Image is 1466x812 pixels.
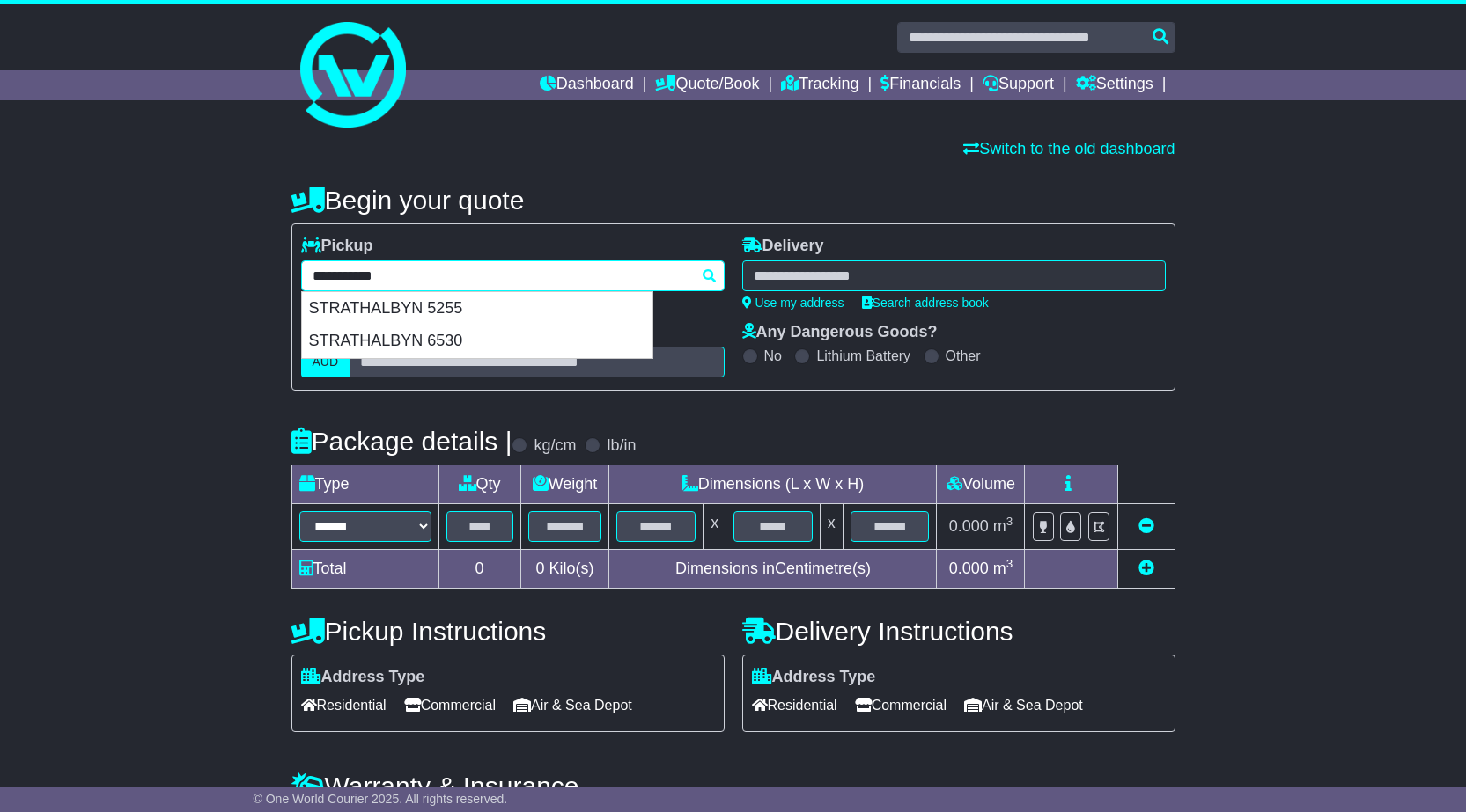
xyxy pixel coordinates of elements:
label: Pickup [301,237,373,256]
label: AUD [301,347,350,377]
td: Type [291,465,438,504]
span: Residential [301,691,387,719]
span: Commercial [404,691,496,719]
span: Residential [752,691,837,719]
div: STRATHALBYN 6530 [302,325,652,358]
td: Dimensions in Centimetre(s) [609,550,937,589]
a: Settings [1076,70,1153,100]
label: Delivery [742,237,824,256]
a: Search address book [862,296,989,310]
sup: 3 [1006,515,1013,528]
label: No [764,347,782,364]
span: m [993,517,1013,535]
h4: Pickup Instructions [291,617,725,646]
sup: 3 [1006,557,1013,570]
td: Weight [520,465,609,504]
a: Use my address [742,296,844,310]
h4: Package details | [291,427,512,456]
span: Air & Sea Depot [513,691,632,719]
td: Kilo(s) [520,550,609,589]
td: Volume [937,465,1025,504]
h4: Delivery Instructions [742,617,1175,646]
span: 0.000 [949,517,989,535]
a: Add new item [1138,560,1154,577]
label: lb/in [607,436,636,456]
a: Support [983,70,1054,100]
typeahead: Please provide city [301,260,725,291]
a: Remove this item [1138,517,1154,535]
span: 0.000 [949,560,989,577]
a: Tracking [781,70,858,100]
td: x [820,504,843,550]
a: Dashboard [540,70,634,100]
td: x [704,504,726,550]
label: Address Type [301,668,425,687]
td: Dimensions (L x W x H) [609,465,937,504]
label: Any Dangerous Goods? [742,323,938,342]
td: Total [291,550,438,589]
label: Other [946,347,981,364]
span: © One World Courier 2025. All rights reserved. [254,792,508,806]
h4: Begin your quote [291,186,1175,215]
a: Financials [880,70,961,100]
label: Lithium Battery [816,347,910,364]
td: 0 [438,550,520,589]
label: kg/cm [534,436,576,456]
span: m [993,560,1013,577]
a: Switch to the old dashboard [963,140,1175,157]
span: 0 [535,560,544,577]
span: Air & Sea Depot [964,691,1083,719]
span: Commercial [855,691,947,719]
h4: Warranty & Insurance [291,772,1175,801]
td: Qty [438,465,520,504]
label: Address Type [752,668,876,687]
a: Quote/Book [655,70,759,100]
div: STRATHALBYN 5255 [302,292,652,326]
